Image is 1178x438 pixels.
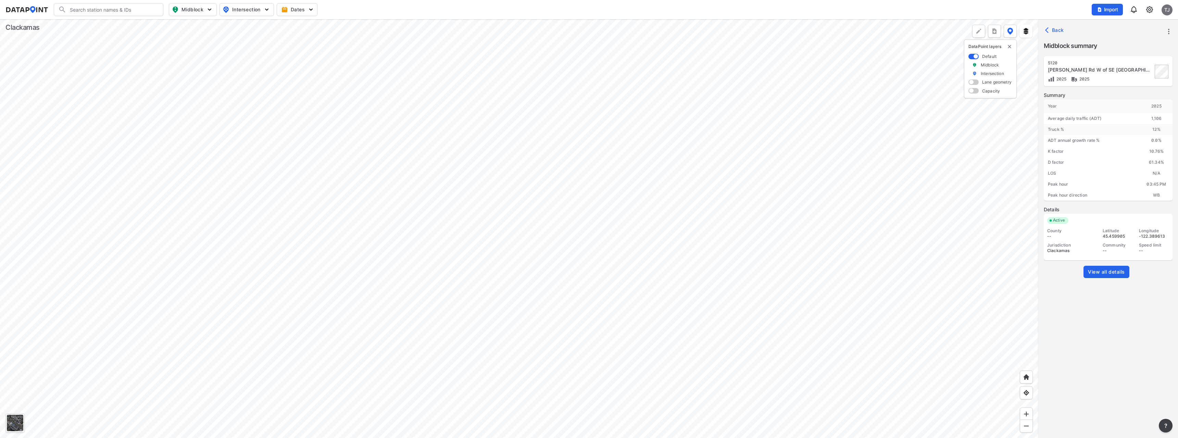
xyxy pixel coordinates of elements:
div: County [1047,228,1096,234]
span: Intersection [223,5,270,14]
button: DataPoint layers [1004,25,1017,38]
button: Midblock [169,3,217,16]
img: close-external-leyer.3061a1c7.svg [1007,44,1012,49]
span: View all details [1088,268,1125,275]
div: -- [1139,248,1169,253]
label: Summary [1044,92,1173,99]
div: Clackamas [5,23,40,32]
button: Intersection [220,3,274,16]
div: Polygon tool [972,25,985,38]
button: more [988,25,1001,38]
label: Midblock [981,62,999,68]
div: Speed limit [1139,242,1169,248]
img: marker_Intersection.6861001b.svg [972,71,977,76]
img: 8A77J+mXikMhHQAAAAASUVORK5CYII= [1130,5,1138,14]
span: ? [1163,422,1168,430]
div: LOS [1044,168,1140,179]
img: +XpAUvaXAN7GudzAAAAAElFTkSuQmCC [1023,374,1030,380]
div: ADT annual growth rate % [1044,135,1140,146]
div: Zoom in [1020,408,1033,421]
div: Jurisdiction [1047,242,1096,248]
div: 5120 [1048,60,1153,66]
label: Details [1044,206,1173,213]
div: 03:45 PM [1140,179,1173,190]
p: DataPoint layers [968,44,1012,49]
div: Peak hour [1044,179,1140,190]
button: more [1159,419,1173,433]
div: 12 % [1140,124,1173,135]
div: N/A [1140,168,1173,179]
div: Community [1103,242,1133,248]
img: 5YPKRKmlfpI5mqlR8AD95paCi+0kK1fRFDJSaMmawlwaeJcJwk9O2fotCW5ve9gAAAAASUVORK5CYII= [263,6,270,13]
img: 5YPKRKmlfpI5mqlR8AD95paCi+0kK1fRFDJSaMmawlwaeJcJwk9O2fotCW5ve9gAAAAASUVORK5CYII= [308,6,314,13]
div: 61.34% [1140,157,1173,168]
button: more [1163,26,1175,37]
div: SE Rugg Rd W of SE 267th Ave [1048,66,1153,73]
img: 5YPKRKmlfpI5mqlR8AD95paCi+0kK1fRFDJSaMmawlwaeJcJwk9O2fotCW5ve9gAAAAASUVORK5CYII= [206,6,213,13]
input: Search [66,4,159,15]
img: file_add.62c1e8a2.svg [1097,7,1102,12]
img: zeq5HYn9AnE9l6UmnFLPAAAAAElFTkSuQmCC [1023,389,1030,396]
img: layers.ee07997e.svg [1023,28,1029,35]
button: Import [1092,4,1123,15]
img: marker_Midblock.5ba75e30.svg [972,62,977,68]
div: Average daily traffic (ADT) [1044,113,1140,124]
div: Toggle basemap [5,413,25,433]
img: xqJnZQTG2JQi0x5lvmkeSNbbgIiQD62bqHG8IfrOzanD0FsRdYrij6fAAAAAElFTkSuQmCC [991,28,998,35]
div: Longitude [1139,228,1169,234]
div: -- [1103,248,1133,253]
div: Zoom out [1020,420,1033,433]
span: Active [1050,217,1068,224]
a: Import [1092,6,1126,13]
label: Intersection [981,71,1004,76]
div: TJ [1162,4,1173,15]
div: 0.0 % [1140,135,1173,146]
img: MAAAAAElFTkSuQmCC [1023,423,1030,429]
img: cids17cp3yIFEOpj3V8A9qJSH103uA521RftCD4eeui4ksIb+krbm5XvIjxD52OS6NWLn9gAAAAAElFTkSuQmCC [1145,5,1154,14]
div: Peak hour direction [1044,190,1140,201]
div: Clackamas [1047,248,1096,253]
label: Midblock summary [1044,41,1173,51]
img: Volume count [1048,76,1055,83]
button: External layers [1019,25,1032,38]
button: delete [1007,44,1012,49]
div: D factor [1044,157,1140,168]
img: dataPointLogo.9353c09d.svg [5,6,48,13]
div: K factor [1044,146,1140,157]
div: Home [1020,371,1033,384]
span: Dates [283,6,313,13]
button: Dates [277,3,317,16]
div: WB [1140,190,1173,201]
img: Vehicle class [1071,76,1078,83]
span: Midblock [172,5,212,14]
label: Default [982,53,997,59]
div: View my location [1020,386,1033,399]
div: 10.76% [1140,146,1173,157]
div: 1,106 [1140,113,1173,124]
img: map_pin_mid.602f9df1.svg [171,5,179,14]
span: Import [1096,6,1119,13]
span: Back [1047,27,1064,34]
span: 2025 [1055,76,1067,82]
img: map_pin_int.54838e6b.svg [222,5,230,14]
div: Latitude [1103,228,1133,234]
button: Back [1044,25,1067,36]
div: 45.459905 [1103,234,1133,239]
label: Lane geometry [982,79,1012,85]
div: Truck % [1044,124,1140,135]
div: -122.389613 [1139,234,1169,239]
span: 2025 [1078,76,1090,82]
img: calendar-gold.39a51dde.svg [281,6,288,13]
div: Year [1044,99,1140,113]
div: 2025 [1140,99,1173,113]
img: +Dz8AAAAASUVORK5CYII= [975,28,982,35]
img: ZvzfEJKXnyWIrJytrsY285QMwk63cM6Drc+sIAAAAASUVORK5CYII= [1023,411,1030,417]
img: data-point-layers.37681fc9.svg [1007,28,1013,35]
label: Capacity [982,88,1000,94]
div: -- [1047,234,1096,239]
